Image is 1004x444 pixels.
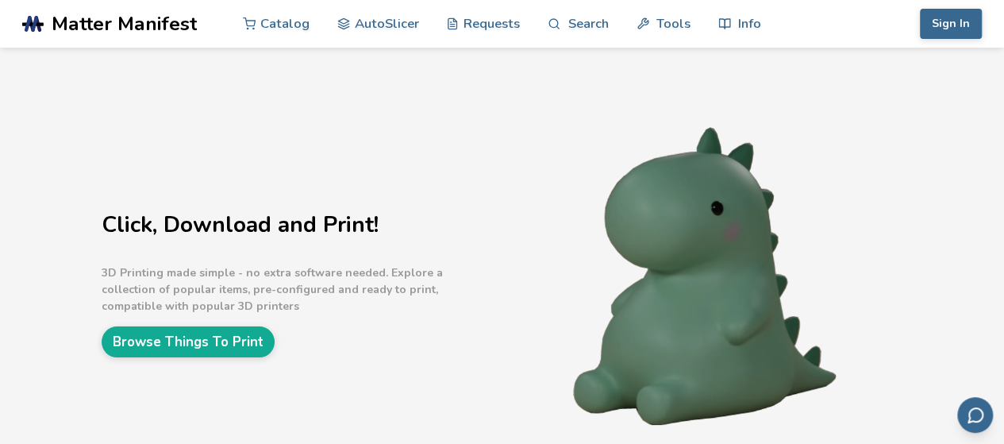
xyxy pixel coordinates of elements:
[957,397,993,433] button: Send feedback via email
[52,13,197,35] span: Matter Manifest
[920,9,982,39] button: Sign In
[102,264,498,315] p: 3D Printing made simple - no extra software needed. Explore a collection of popular items, pre-co...
[102,326,275,357] a: Browse Things To Print
[102,213,498,237] h1: Click, Download and Print!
